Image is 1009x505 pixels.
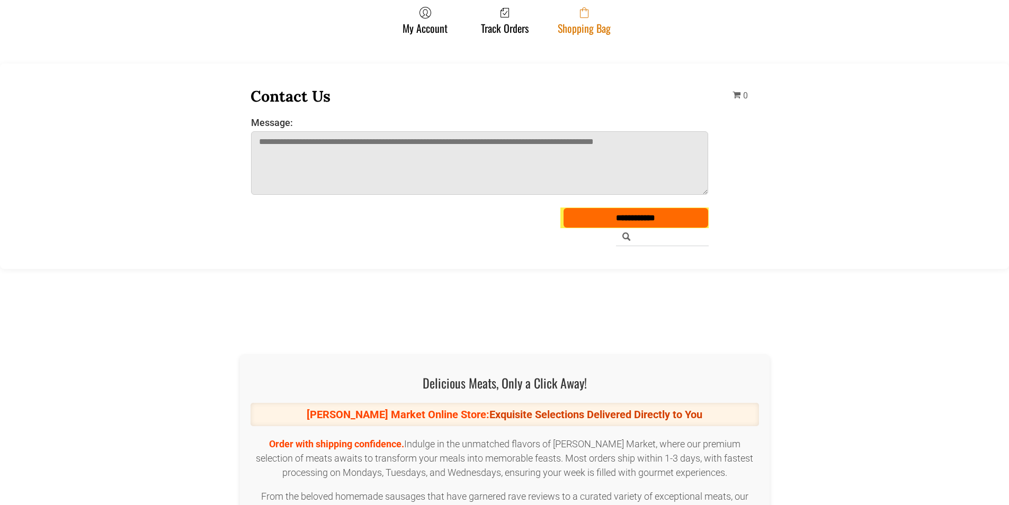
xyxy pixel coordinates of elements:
label: Message: [251,117,709,128]
a: Shopping Bag [552,6,616,34]
h1: Delicious Meats, Only a Click Away! [251,373,759,392]
a: Track Orders [476,6,534,34]
span: 0 [743,91,748,101]
a: My Account [397,6,453,34]
div: [PERSON_NAME] Market Online Store: [251,403,759,426]
span: Order with shipping confidence. [269,438,404,449]
strong: Exquisite Selections Delivered Directly to You [489,408,702,421]
h3: Contact Us [251,86,709,106]
p: Indulge in the unmatched flavors of [PERSON_NAME] Market, where our premium selection of meats aw... [251,437,759,480]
